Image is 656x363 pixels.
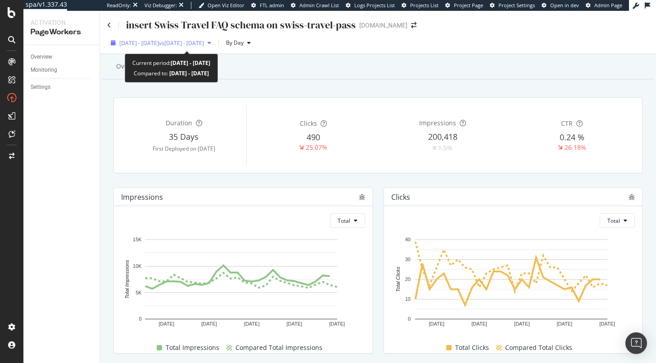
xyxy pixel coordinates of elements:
[235,342,322,353] span: Compared Total Impressions
[625,332,647,354] div: Open Intercom Messenger
[307,132,320,142] span: 490
[121,235,362,335] svg: A chart.
[116,62,144,71] div: Overview
[428,131,457,142] span: 200,418
[594,2,622,9] span: Admin Page
[31,52,93,62] a: Overview
[455,342,489,353] span: Total Clicks
[359,194,365,200] div: bug
[300,119,317,128] span: Clicks
[405,297,410,302] text: 10
[136,290,142,295] text: 5K
[454,2,483,9] span: Project Page
[222,39,244,46] span: By Day
[133,263,142,269] text: 10K
[121,145,246,152] div: First Deployed on [DATE]
[395,267,401,292] text: Total Clicks
[607,217,620,225] span: Total
[561,119,573,128] span: CTR
[208,2,244,9] span: Open Viz Editor
[405,277,410,282] text: 20
[31,18,92,27] div: Activation
[405,237,410,243] text: 40
[169,131,199,142] span: 35 Days
[629,194,635,200] div: bug
[359,21,407,30] div: [DOMAIN_NAME]
[299,2,339,9] span: Admin Crawl List
[107,2,131,9] div: ReadOnly:
[405,257,410,262] text: 30
[599,321,615,326] text: [DATE]
[134,68,209,78] div: Compared to:
[222,36,254,50] button: By Day
[498,2,535,9] span: Project Settings
[31,83,50,92] div: Settings
[565,143,586,152] div: 26.18%
[433,147,436,149] img: Equal
[124,260,130,299] text: Total Impressions
[31,65,93,75] a: Monitoring
[550,2,579,9] span: Open in dev
[346,2,395,9] a: Logs Projects List
[471,321,487,326] text: [DATE]
[31,83,93,92] a: Settings
[107,22,111,28] a: Click to go back
[556,321,572,326] text: [DATE]
[429,321,444,326] text: [DATE]
[251,2,284,9] a: FTL admin
[445,2,483,9] a: Project Page
[586,2,622,9] a: Admin Page
[287,321,303,326] text: [DATE]
[410,2,439,9] span: Projects List
[490,2,535,9] a: Project Settings
[133,237,142,243] text: 15K
[145,2,177,9] div: Viz Debugger:
[244,321,260,326] text: [DATE]
[132,58,210,68] div: Current period:
[338,217,350,225] span: Total
[354,2,395,9] span: Logs Projects List
[139,317,142,322] text: 0
[438,143,452,152] div: 1.5%
[514,321,529,326] text: [DATE]
[166,342,219,353] span: Total Impressions
[119,39,159,47] span: [DATE] - [DATE]
[560,132,584,142] span: 0.24 %
[600,213,635,228] button: Total
[391,235,632,335] svg: A chart.
[542,2,579,9] a: Open in dev
[126,18,356,32] div: insert Swiss Travel FAQ schema on swiss-travel-pass
[31,65,57,75] div: Monitoring
[121,193,163,202] div: Impressions
[291,2,339,9] a: Admin Crawl List
[159,321,175,326] text: [DATE]
[419,119,456,127] span: Impressions
[199,2,244,9] a: Open Viz Editor
[411,22,416,28] div: arrow-right-arrow-left
[260,2,284,9] span: FTL admin
[171,59,210,67] b: [DATE] - [DATE]
[505,342,572,353] span: Compared Total Clicks
[329,321,345,326] text: [DATE]
[391,193,410,202] div: Clicks
[201,321,217,326] text: [DATE]
[166,119,192,127] span: Duration
[306,143,327,152] div: 25.07%
[330,213,365,228] button: Total
[159,39,204,47] span: vs [DATE] - [DATE]
[402,2,439,9] a: Projects List
[407,317,410,322] text: 0
[168,69,209,77] b: [DATE] - [DATE]
[31,27,92,37] div: PageWorkers
[107,36,215,50] button: [DATE] - [DATE]vs[DATE] - [DATE]
[31,52,52,62] div: Overview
